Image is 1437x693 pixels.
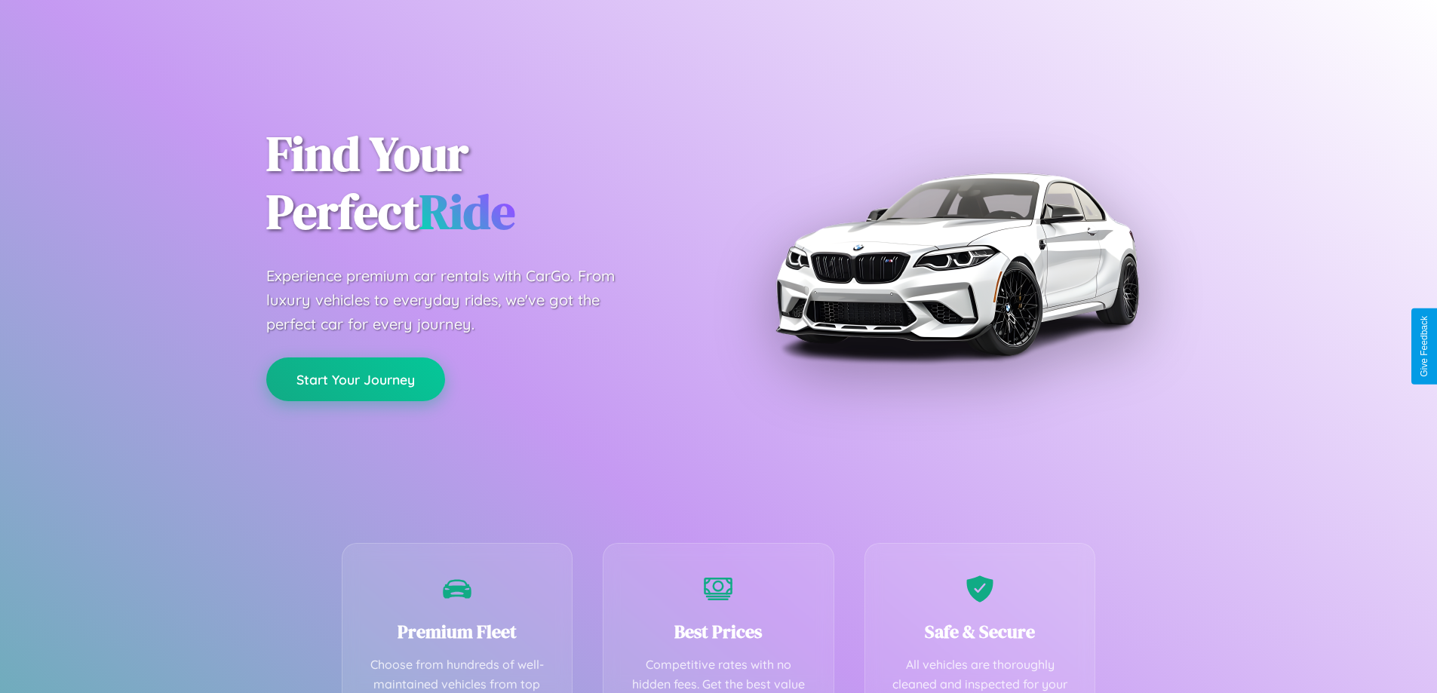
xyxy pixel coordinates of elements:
h3: Safe & Secure [888,619,1073,644]
img: Premium BMW car rental vehicle [768,75,1145,452]
p: Experience premium car rentals with CarGo. From luxury vehicles to everyday rides, we've got the ... [266,264,643,336]
button: Start Your Journey [266,357,445,401]
div: Give Feedback [1419,316,1429,377]
span: Ride [419,179,515,244]
h3: Best Prices [626,619,811,644]
h3: Premium Fleet [365,619,550,644]
h1: Find Your Perfect [266,125,696,241]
